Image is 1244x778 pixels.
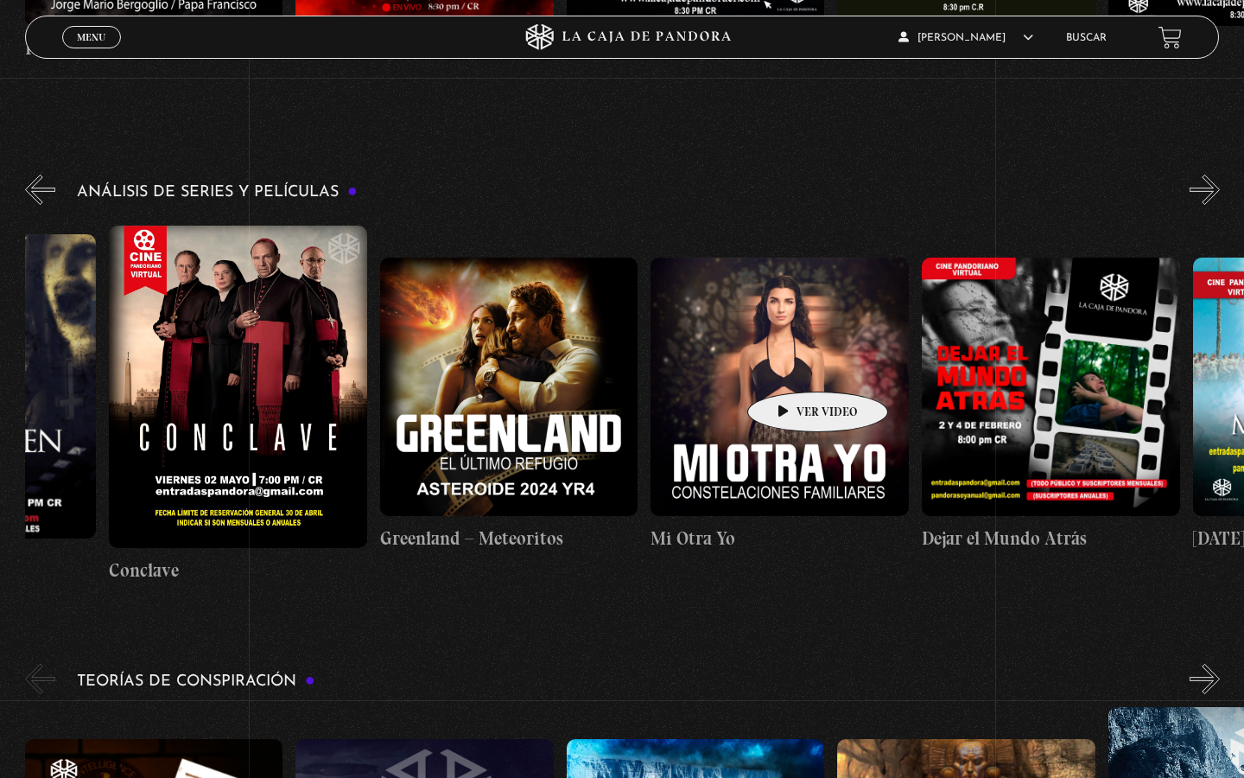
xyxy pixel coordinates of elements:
a: Mi Otra Yo [651,218,909,590]
button: Next [1190,664,1220,694]
span: Cerrar [72,47,112,59]
a: Buscar [1066,33,1107,43]
h4: Conclave [109,557,367,584]
span: [PERSON_NAME] [898,33,1033,43]
button: Previous [25,175,55,205]
h4: Greenland – Meteoritos [380,525,638,552]
span: Menu [77,32,105,42]
a: View your shopping cart [1158,26,1182,49]
button: Next [1190,175,1220,205]
a: Dejar el Mundo Atrás [922,218,1180,590]
h4: Papa [PERSON_NAME] [25,35,283,62]
h4: Dejar el Mundo Atrás [922,525,1180,552]
a: Greenland – Meteoritos [380,218,638,590]
h4: Mi Otra Yo [651,525,909,552]
h3: Teorías de Conspiración [77,673,315,690]
h3: Análisis de series y películas [77,184,358,201]
a: Conclave [109,218,367,590]
button: Previous [25,664,55,694]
